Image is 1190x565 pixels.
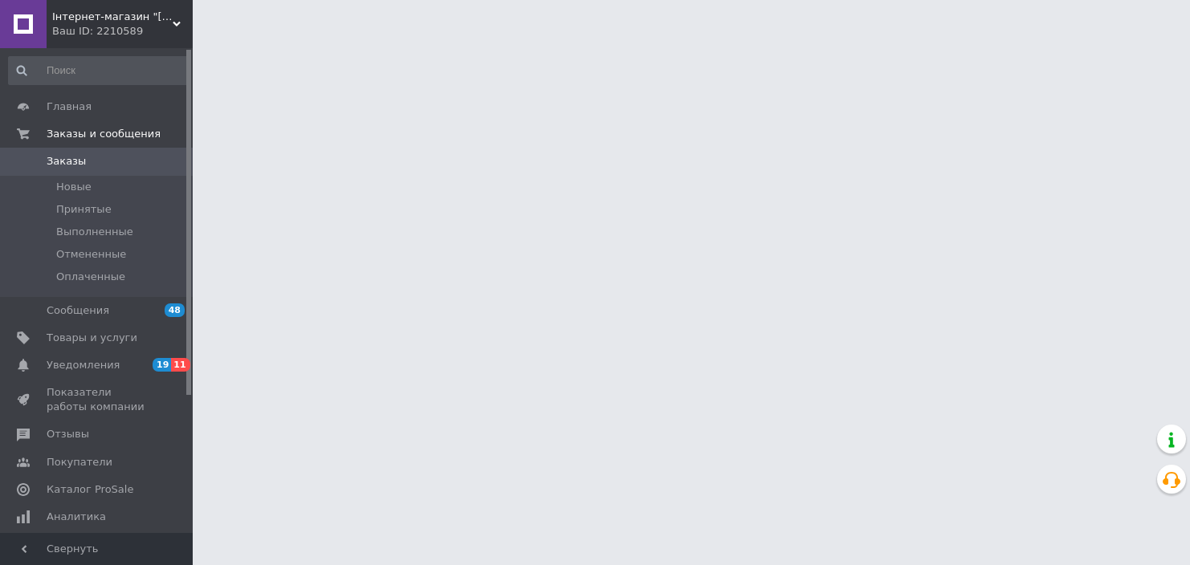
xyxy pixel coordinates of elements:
[171,358,190,372] span: 11
[56,270,125,284] span: Оплаченные
[52,10,173,24] span: Інтернет-магазин "Ювелір Лайф"
[47,455,112,469] span: Покупатели
[52,24,193,39] div: Ваш ID: 2210589
[56,180,92,194] span: Новые
[47,331,137,345] span: Товары и услуги
[56,225,133,239] span: Выполненные
[165,303,185,317] span: 48
[47,100,92,114] span: Главная
[56,247,126,262] span: Отмененные
[47,303,109,318] span: Сообщения
[8,56,190,85] input: Поиск
[47,154,86,169] span: Заказы
[47,127,161,141] span: Заказы и сообщения
[47,427,89,441] span: Отзывы
[47,358,120,372] span: Уведомления
[153,358,171,372] span: 19
[47,510,106,524] span: Аналитика
[47,385,149,414] span: Показатели работы компании
[47,482,133,497] span: Каталог ProSale
[56,202,112,217] span: Принятые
